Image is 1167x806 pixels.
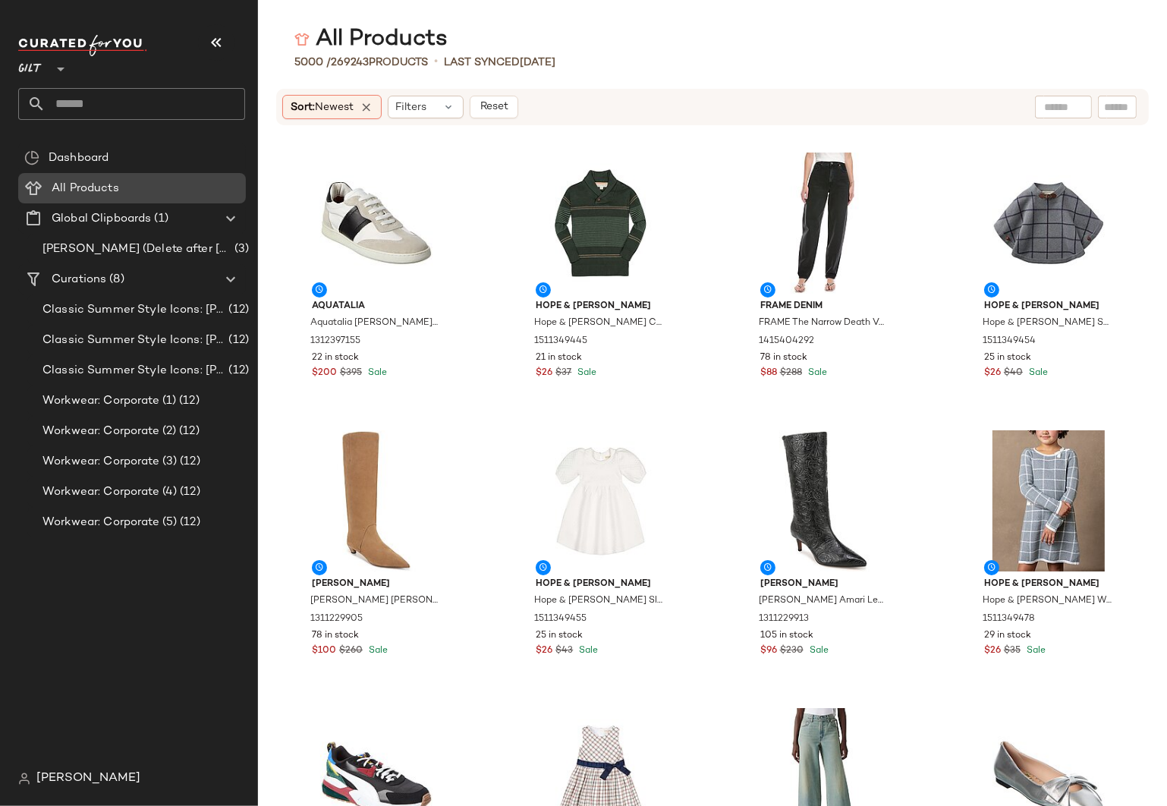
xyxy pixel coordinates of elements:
img: 1511349455_RLLATH.jpg [524,430,677,571]
span: Global Clipboards [52,210,151,228]
span: 5000 / [294,57,331,68]
img: 1415404292_RLLATH.jpg [748,153,901,294]
img: cfy_white_logo.C9jOOHJF.svg [18,35,147,56]
span: Sale [366,646,388,656]
span: Hope & [PERSON_NAME] Collar Sweater [534,316,663,330]
span: $26 [984,644,1001,658]
span: (12) [177,483,200,501]
span: $43 [555,644,573,658]
span: $37 [555,367,571,380]
span: Sale [805,368,827,378]
img: 1511349478_RLLATH.jpg [972,430,1125,571]
span: $26 [984,367,1001,380]
span: 78 in stock [312,629,359,643]
span: Workwear: Corporate (3) [42,453,177,471]
span: $88 [760,367,777,380]
span: (12) [176,423,200,440]
span: Classic Summer Style Icons: [PERSON_NAME] (1) [42,301,225,319]
span: Hope & [PERSON_NAME] Sweater Cape [983,316,1112,330]
span: 25 in stock [536,629,583,643]
span: 1511349455 [534,612,587,626]
span: $35 [1004,644,1021,658]
span: 78 in stock [760,351,807,365]
span: $395 [340,367,362,380]
span: 1511349454 [983,335,1036,348]
span: • [434,53,438,71]
img: 1511349454_RLLATH.jpg [972,153,1125,294]
span: $100 [312,644,336,658]
span: Sale [576,646,598,656]
p: Last synced [444,55,555,71]
span: $26 [536,644,552,658]
span: $230 [780,644,804,658]
span: (1) [151,210,168,228]
div: All Products [294,24,448,55]
img: 1311229913_RLLATH.jpg [748,430,901,571]
span: $288 [780,367,802,380]
img: svg%3e [18,773,30,785]
span: [PERSON_NAME] [760,578,889,591]
span: 1311229905 [310,612,363,626]
img: svg%3e [294,32,310,47]
span: (12) [177,514,200,531]
span: HOPE & [PERSON_NAME] [536,578,665,591]
span: $260 [339,644,363,658]
span: Sale [574,368,596,378]
span: [PERSON_NAME] [PERSON_NAME] Leather Boot [310,594,439,608]
span: $200 [312,367,337,380]
span: Workwear: Corporate (4) [42,483,177,501]
span: FRAME The Narrow Death Valley Tapered [PERSON_NAME] [759,316,888,330]
span: 1415404292 [759,335,814,348]
span: Workwear: Corporate (5) [42,514,177,531]
span: 25 in stock [984,351,1031,365]
span: Classic Summer Style Icons: [PERSON_NAME] (2) [42,332,225,349]
span: [PERSON_NAME] [312,578,441,591]
span: Newest [315,102,354,113]
img: 1511349445_RLLATH.jpg [524,153,677,294]
span: Classic Summer Style Icons: [PERSON_NAME] (3) [42,362,225,379]
span: Aquatalia [312,300,441,313]
span: (8) [106,271,124,288]
span: Sale [807,646,829,656]
span: 105 in stock [760,629,813,643]
span: 1511349478 [983,612,1035,626]
span: FRAME Denim [760,300,889,313]
span: All Products [52,180,119,197]
span: Sale [1024,646,1046,656]
span: (12) [225,362,249,379]
span: Dashboard [49,150,109,167]
span: Workwear: Corporate (2) [42,423,176,440]
span: [PERSON_NAME] [36,770,140,788]
span: 269243 [331,57,369,68]
span: (12) [225,301,249,319]
span: (12) [177,453,200,471]
span: HOPE & [PERSON_NAME] [536,300,665,313]
span: Hope & [PERSON_NAME] Windowpane Sweaterdress [983,594,1112,608]
span: Sort: [291,99,354,115]
span: $96 [760,644,777,658]
span: 1311229913 [759,612,809,626]
span: [DATE] [520,57,555,68]
span: (3) [231,241,249,258]
span: [PERSON_NAME] Amari Leather Boot [759,594,888,608]
div: Products [294,55,428,71]
span: $26 [536,367,552,380]
span: Workwear: Corporate (1) [42,392,176,410]
img: svg%3e [24,150,39,165]
span: Reset [479,101,508,113]
span: (12) [176,392,200,410]
button: Reset [470,96,518,118]
span: Curations [52,271,106,288]
span: 21 in stock [536,351,582,365]
span: [PERSON_NAME] (Delete after [DATE]) [42,241,231,258]
span: Aquatalia [PERSON_NAME] Suede Sneaker [310,316,439,330]
span: Gilt [18,52,42,79]
span: Sale [1026,368,1048,378]
span: 29 in stock [984,629,1031,643]
img: 1312397155_RLLATH.jpg [300,153,453,294]
span: HOPE & [PERSON_NAME] [984,578,1113,591]
img: 1311229905_RLLATH.jpg [300,430,453,571]
span: 22 in stock [312,351,359,365]
span: Filters [396,99,427,115]
span: 1312397155 [310,335,360,348]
